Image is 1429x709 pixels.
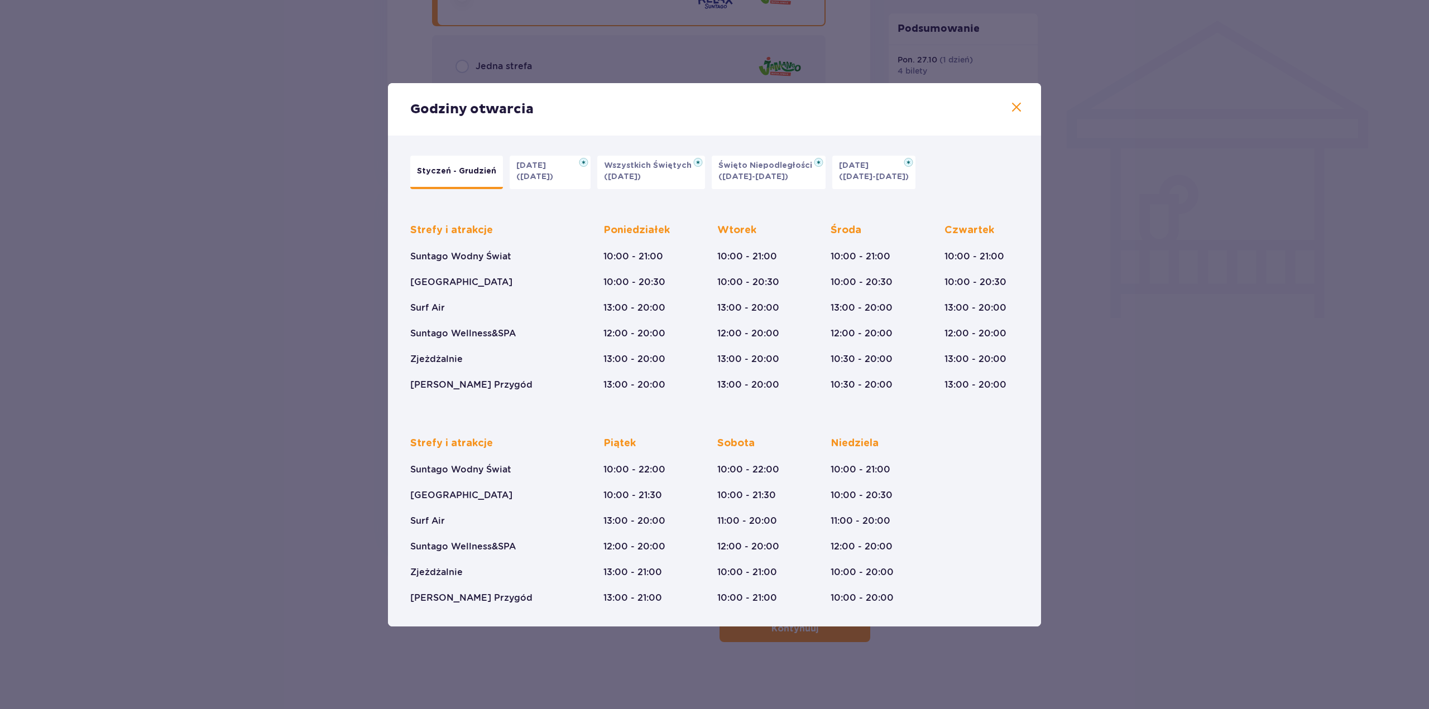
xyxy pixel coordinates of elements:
[717,250,777,263] p: 10:00 - 21:00
[410,224,493,237] p: Strefy i atrakcje
[410,276,512,288] p: [GEOGRAPHIC_DATA]
[717,566,777,578] p: 10:00 - 21:00
[516,171,553,182] p: ([DATE])
[410,592,533,604] p: [PERSON_NAME] Przygód
[712,156,826,189] button: Święto Niepodległości([DATE]-[DATE])
[604,171,641,182] p: ([DATE])
[410,379,533,391] p: [PERSON_NAME] Przygód
[603,276,665,288] p: 10:00 - 20:30
[410,250,511,263] p: Suntago Wodny Świat
[831,250,890,263] p: 10:00 - 21:00
[410,566,463,578] p: Zjeżdżalnie
[717,541,779,553] p: 12:00 - 20:00
[410,327,516,340] p: Suntago Wellness&SPA
[603,224,670,237] p: Poniedziałek
[832,156,915,189] button: [DATE]([DATE]-[DATE])
[831,276,893,288] p: 10:00 - 20:30
[603,327,665,340] p: 12:00 - 20:00
[717,489,776,501] p: 10:00 - 21:30
[603,592,662,604] p: 13:00 - 21:00
[417,166,496,177] p: Styczeń - Grudzień
[717,437,755,450] p: Sobota
[717,353,779,365] p: 13:00 - 20:00
[516,160,553,171] p: [DATE]
[831,464,890,476] p: 10:00 - 21:00
[603,437,636,450] p: Piątek
[603,379,665,391] p: 13:00 - 20:00
[603,353,665,365] p: 13:00 - 20:00
[944,302,1006,314] p: 13:00 - 20:00
[410,515,445,527] p: Surf Air
[831,302,893,314] p: 13:00 - 20:00
[717,379,779,391] p: 13:00 - 20:00
[410,437,493,450] p: Strefy i atrakcje
[603,541,665,553] p: 12:00 - 20:00
[717,224,756,237] p: Wtorek
[717,327,779,340] p: 12:00 - 20:00
[717,464,779,476] p: 10:00 - 22:00
[718,171,788,182] p: ([DATE]-[DATE])
[718,160,819,171] p: Święto Niepodległości
[717,592,777,604] p: 10:00 - 21:00
[410,101,534,118] p: Godziny otwarcia
[603,302,665,314] p: 13:00 - 20:00
[944,276,1006,288] p: 10:00 - 20:30
[831,379,893,391] p: 10:30 - 20:00
[410,464,511,476] p: Suntago Wodny Świat
[831,566,894,578] p: 10:00 - 20:00
[944,327,1006,340] p: 12:00 - 20:00
[717,515,777,527] p: 11:00 - 20:00
[604,160,698,171] p: Wszystkich Świętych
[410,156,503,189] button: Styczeń - Grudzień
[831,515,890,527] p: 11:00 - 20:00
[410,489,512,501] p: [GEOGRAPHIC_DATA]
[944,250,1004,263] p: 10:00 - 21:00
[831,489,893,501] p: 10:00 - 20:30
[717,302,779,314] p: 13:00 - 20:00
[831,592,894,604] p: 10:00 - 20:00
[603,515,665,527] p: 13:00 - 20:00
[717,276,779,288] p: 10:00 - 20:30
[831,224,861,237] p: Środa
[410,541,516,553] p: Suntago Wellness&SPA
[410,353,463,365] p: Zjeżdżalnie
[944,353,1006,365] p: 13:00 - 20:00
[510,156,591,189] button: [DATE]([DATE])
[831,353,893,365] p: 10:30 - 20:00
[831,541,893,553] p: 12:00 - 20:00
[603,464,665,476] p: 10:00 - 22:00
[603,250,663,263] p: 10:00 - 21:00
[831,327,893,340] p: 12:00 - 20:00
[603,566,662,578] p: 13:00 - 21:00
[410,302,445,314] p: Surf Air
[603,489,662,501] p: 10:00 - 21:30
[831,437,879,450] p: Niedziela
[597,156,705,189] button: Wszystkich Świętych([DATE])
[944,224,994,237] p: Czwartek
[839,160,875,171] p: [DATE]
[839,171,909,182] p: ([DATE]-[DATE])
[944,379,1006,391] p: 13:00 - 20:00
